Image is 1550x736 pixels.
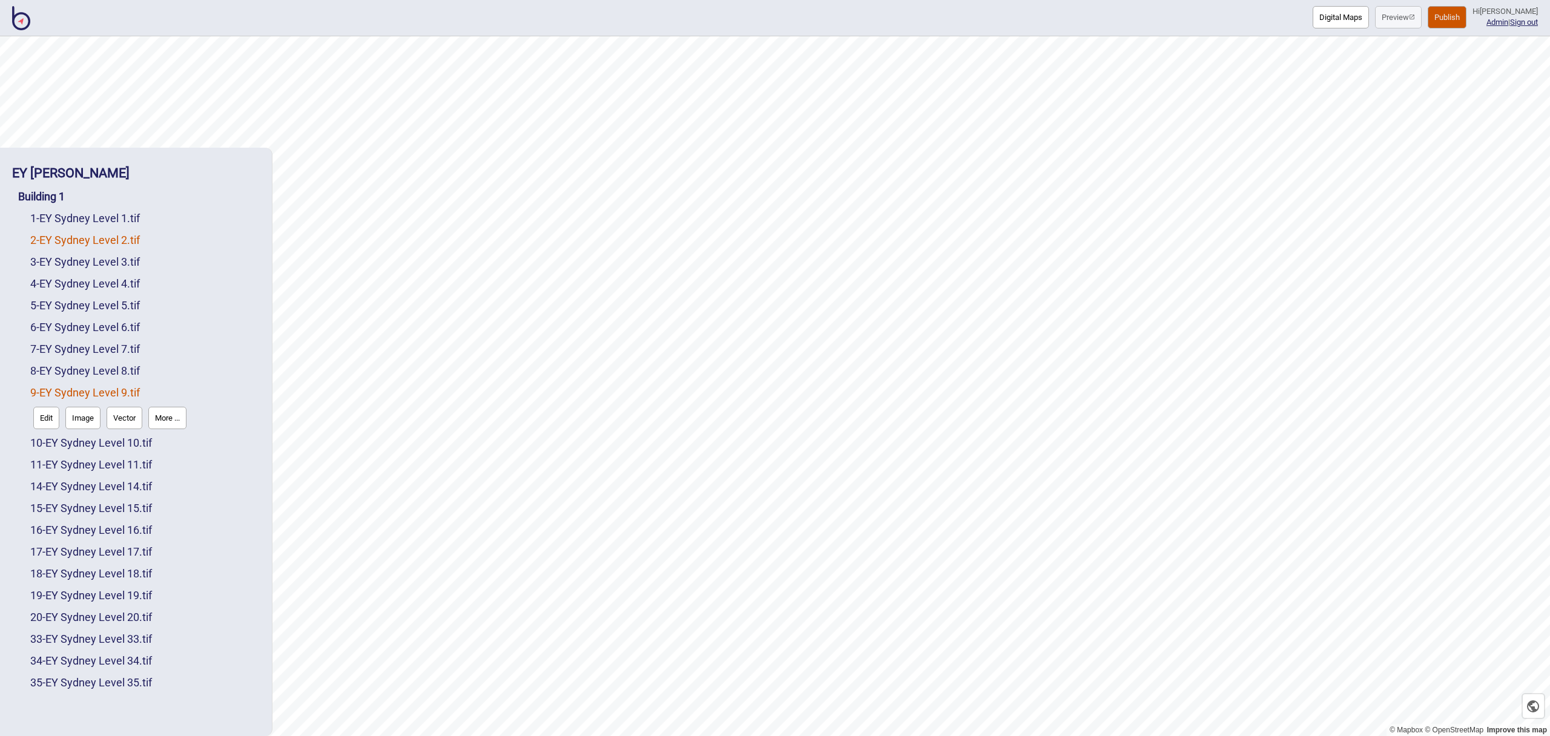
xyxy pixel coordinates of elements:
a: 15-EY Sydney Level 15.tif [30,502,152,514]
a: Previewpreview [1375,6,1422,28]
button: Preview [1375,6,1422,28]
div: EY Sydney Level 18.tif [30,563,260,585]
a: Image [62,404,104,432]
a: Admin [1486,18,1508,27]
div: EY Sydney Level 2.tif [30,229,260,251]
a: 11-EY Sydney Level 11.tif [30,458,152,471]
img: BindiMaps CMS [12,6,30,30]
div: EY Sydney Level 7.tif [30,338,260,360]
a: 19-EY Sydney Level 19.tif [30,589,152,602]
img: preview [1409,14,1415,20]
div: EY Sydney Level 20.tif [30,606,260,628]
a: 9-EY Sydney Level 9.tif [30,386,140,399]
a: 6-EY Sydney Level 6.tif [30,321,140,333]
a: 35-EY Sydney Level 35.tif [30,676,152,689]
div: Building 1 [18,186,260,208]
a: Edit [30,404,62,432]
a: 4-EY Sydney Level 4.tif [30,277,140,290]
button: Vector [107,407,142,429]
div: EY Sydney Level 17.tif [30,541,260,563]
div: EY Sydney Level 11.tif [30,454,260,476]
a: 18-EY Sydney Level 18.tif [30,567,152,580]
div: EY Sydney Level 35.tif [30,672,260,694]
a: Mapbox [1390,726,1423,734]
div: EY Sydney Level 10.tif [30,432,260,454]
a: More ... [145,404,190,432]
a: Vector [104,404,145,432]
div: EY Sydney Level 33.tif [30,628,260,650]
a: 14-EY Sydney Level 14.tif [30,480,152,493]
div: EY Sydney Level 4.tif [30,273,260,295]
div: EY Sydney Level 1.tif [30,208,260,229]
a: OpenStreetMap [1425,726,1483,734]
a: 34-EY Sydney Level 34.tif [30,654,152,667]
a: EY [PERSON_NAME] [12,165,130,180]
a: 20-EY Sydney Level 20.tif [30,611,152,623]
a: 2-EY Sydney Level 2.tif [30,234,140,246]
button: More ... [148,407,186,429]
div: EY Sydney Level 19.tif [30,585,260,606]
button: Edit [33,407,59,429]
a: 7-EY Sydney Level 7.tif [30,343,140,355]
a: 5-EY Sydney Level 5.tif [30,299,140,312]
div: EY Sydney Level 3.tif [30,251,260,273]
span: | [1486,18,1510,27]
a: 33-EY Sydney Level 33.tif [30,632,152,645]
button: Image [65,407,101,429]
div: EY Sydney Level 9.tif [30,382,260,432]
a: Building 1 [18,190,65,203]
button: Sign out [1510,18,1538,27]
a: 10-EY Sydney Level 10.tif [30,436,152,449]
div: EY Sydney Level 15.tif [30,498,260,519]
button: Digital Maps [1313,6,1369,28]
a: 17-EY Sydney Level 17.tif [30,545,152,558]
a: 1-EY Sydney Level 1.tif [30,212,140,225]
a: 16-EY Sydney Level 16.tif [30,524,152,536]
button: Publish [1428,6,1466,28]
div: EY Sydney Level 5.tif [30,295,260,317]
a: 8-EY Sydney Level 8.tif [30,364,140,377]
div: Hi [PERSON_NAME] [1472,6,1538,17]
div: EY Sydney Level 6.tif [30,317,260,338]
a: 3-EY Sydney Level 3.tif [30,255,140,268]
div: EY Sydney Level 34.tif [30,650,260,672]
div: EY Sydney Level 8.tif [30,360,260,382]
div: EY Sydney Level 14.tif [30,476,260,498]
div: EY Sydney Level 16.tif [30,519,260,541]
div: EY Sydney BindiWeb [12,160,260,186]
a: Map feedback [1487,726,1547,734]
